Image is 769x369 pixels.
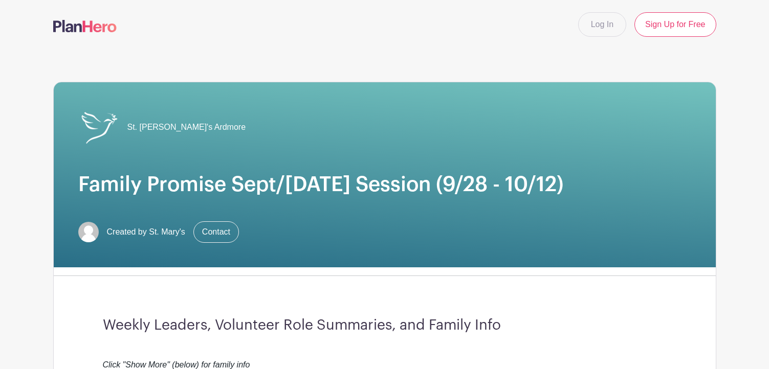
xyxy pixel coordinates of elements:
[103,360,250,369] em: Click "Show More" (below) for family info
[78,222,99,242] img: default-ce2991bfa6775e67f084385cd625a349d9dcbb7a52a09fb2fda1e96e2d18dcdb.png
[107,226,185,238] span: Created by St. Mary's
[193,221,239,243] a: Contact
[78,107,119,148] img: St_Marys_Logo_White.png
[634,12,716,37] a: Sign Up for Free
[103,317,667,334] h3: Weekly Leaders, Volunteer Role Summaries, and Family Info
[53,20,117,32] img: logo-507f7623f17ff9eddc593b1ce0a138ce2505c220e1c5a4e2b4648c50719b7d32.svg
[78,172,691,197] h1: Family Promise Sept/[DATE] Session (9/28 - 10/12)
[127,121,246,133] span: St. [PERSON_NAME]'s Ardmore
[578,12,626,37] a: Log In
